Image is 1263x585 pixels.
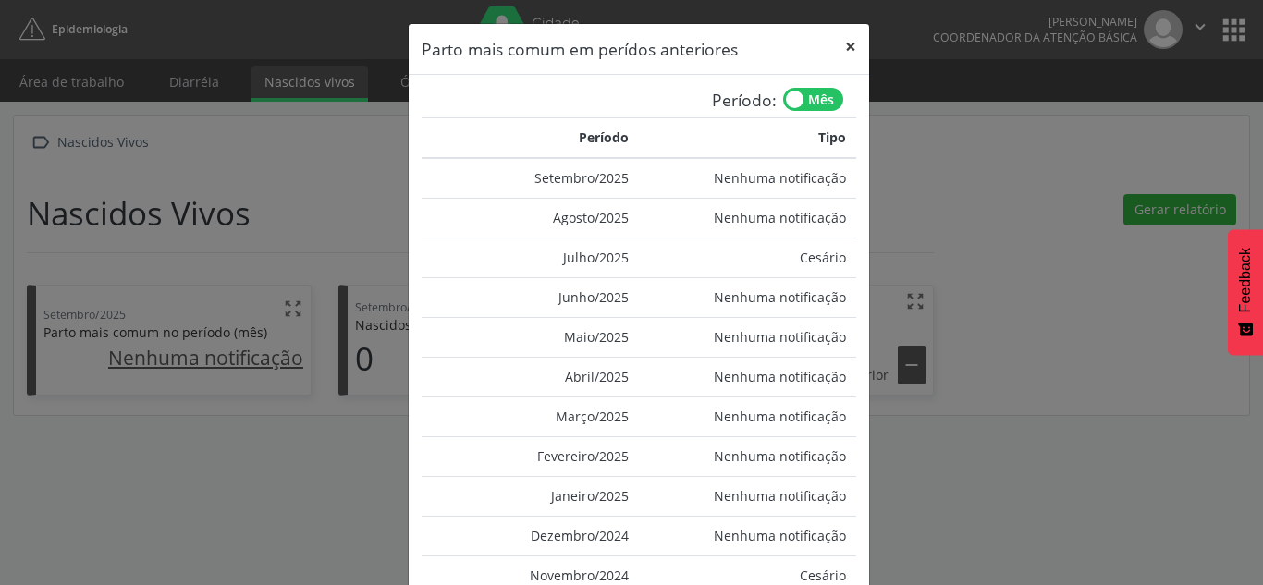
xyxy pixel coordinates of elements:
[422,317,639,357] td: Maio/2025
[422,476,639,516] td: Janeiro/2025
[422,357,639,396] td: Abril/2025
[639,317,856,357] td: Nenhuma notificação
[422,516,639,555] td: Dezembro/2024
[422,436,639,476] td: Fevereiro/2025
[639,198,856,238] td: Nenhuma notificação
[422,198,639,238] td: Agosto/2025
[712,88,783,117] span: Período:
[639,476,856,516] td: Nenhuma notificação
[639,357,856,396] td: Nenhuma notificação
[639,436,856,476] td: Nenhuma notificação
[648,128,846,147] div: Tipo
[422,277,639,317] td: Junho/2025
[832,24,869,69] button: Close
[639,158,856,199] td: Nenhuma notificação
[422,37,738,61] h5: Parto mais comum em perídos anteriores
[431,128,629,147] div: Período
[808,88,834,111] span: Mês
[639,238,856,277] td: Cesário
[639,277,856,317] td: Nenhuma notificação
[639,396,856,436] td: Nenhuma notificação
[422,396,639,436] td: Março/2025
[422,238,639,277] td: Julho/2025
[1237,248,1254,312] span: Feedback
[639,516,856,555] td: Nenhuma notificação
[422,158,639,199] td: Setembro/2025
[1228,229,1263,355] button: Feedback - Mostrar pesquisa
